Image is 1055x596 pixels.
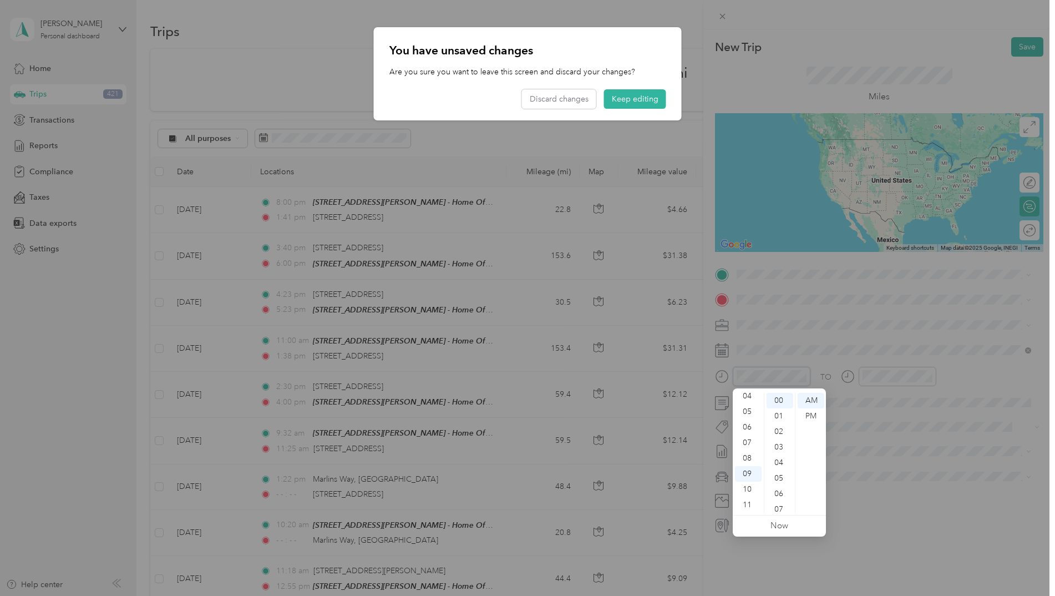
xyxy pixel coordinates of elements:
[767,471,793,486] div: 05
[798,393,824,408] div: AM
[767,455,793,471] div: 04
[389,66,666,78] p: Are you sure you want to leave this screen and discard your changes?
[767,424,793,440] div: 02
[735,420,762,435] div: 06
[993,534,1055,596] iframe: Everlance-gr Chat Button Frame
[735,466,762,482] div: 09
[735,388,762,404] div: 04
[798,408,824,424] div: PM
[767,408,793,424] div: 01
[735,451,762,466] div: 08
[735,497,762,513] div: 11
[767,440,793,455] div: 03
[735,404,762,420] div: 05
[735,482,762,497] div: 10
[767,502,793,517] div: 07
[604,89,666,109] button: Keep editing
[767,486,793,502] div: 06
[522,89,596,109] button: Discard changes
[735,435,762,451] div: 07
[770,521,788,531] a: Now
[767,393,793,408] div: 00
[389,43,666,58] p: You have unsaved changes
